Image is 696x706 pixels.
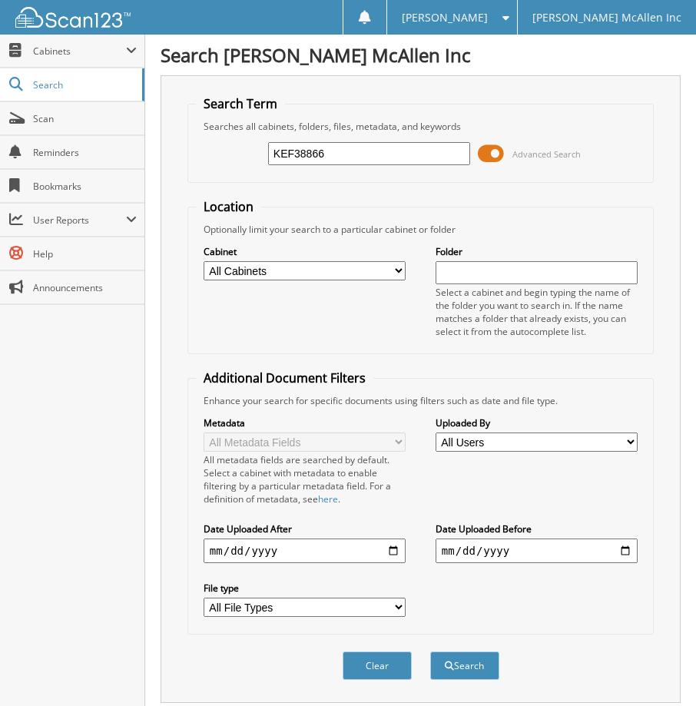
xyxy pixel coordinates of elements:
[436,539,638,563] input: end
[196,198,261,215] legend: Location
[33,281,137,294] span: Announcements
[318,492,338,505] a: here
[619,632,696,706] iframe: Chat Widget
[204,245,406,258] label: Cabinet
[204,416,406,429] label: Metadata
[430,651,499,680] button: Search
[204,539,406,563] input: start
[436,416,638,429] label: Uploaded By
[343,651,412,680] button: Clear
[436,245,638,258] label: Folder
[33,45,126,58] span: Cabinets
[436,522,638,535] label: Date Uploaded Before
[33,78,134,91] span: Search
[33,112,137,125] span: Scan
[33,214,126,227] span: User Reports
[33,247,137,260] span: Help
[402,13,488,22] span: [PERSON_NAME]
[196,95,285,112] legend: Search Term
[196,120,645,133] div: Searches all cabinets, folders, files, metadata, and keywords
[204,453,406,505] div: All metadata fields are searched by default. Select a cabinet with metadata to enable filtering b...
[204,582,406,595] label: File type
[436,286,638,338] div: Select a cabinet and begin typing the name of the folder you want to search in. If the name match...
[196,394,645,407] div: Enhance your search for specific documents using filters such as date and file type.
[532,13,681,22] span: [PERSON_NAME] McAllen Inc
[512,148,581,160] span: Advanced Search
[33,146,137,159] span: Reminders
[161,42,681,68] h1: Search [PERSON_NAME] McAllen Inc
[196,370,373,386] legend: Additional Document Filters
[204,522,406,535] label: Date Uploaded After
[15,7,131,28] img: scan123-logo-white.svg
[196,223,645,236] div: Optionally limit your search to a particular cabinet or folder
[33,180,137,193] span: Bookmarks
